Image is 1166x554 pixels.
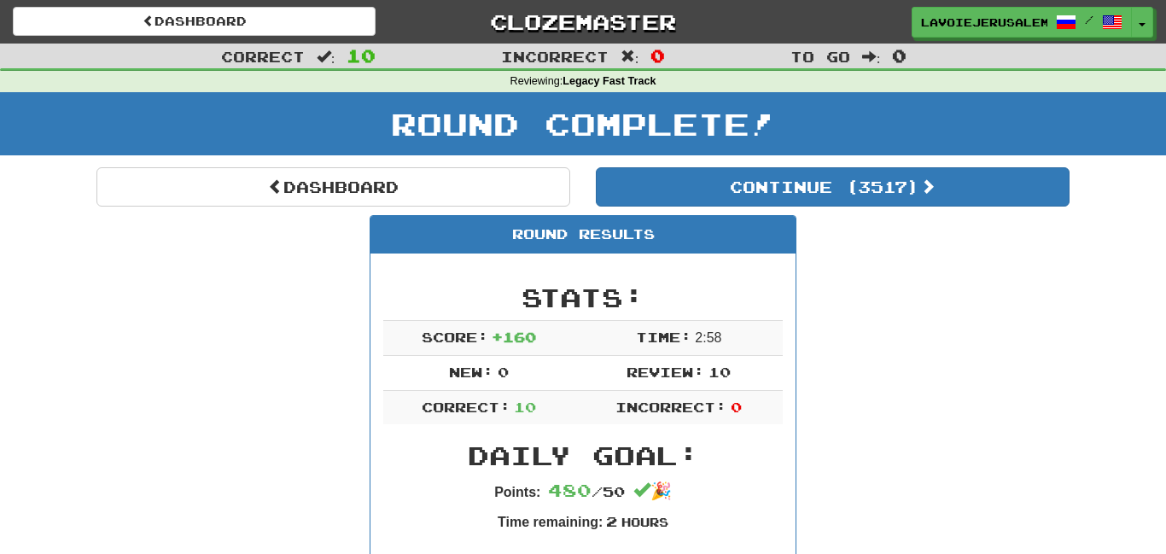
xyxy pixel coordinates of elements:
[498,364,509,380] span: 0
[370,216,796,254] div: Round Results
[627,364,704,380] span: Review:
[921,15,1047,30] span: lavoiejerusalem
[383,441,783,469] h2: Daily Goal:
[422,329,488,345] span: Score:
[498,515,603,529] strong: Time remaining:
[563,75,656,87] strong: Legacy Fast Track
[1085,14,1093,26] span: /
[731,399,742,415] span: 0
[492,329,536,345] span: + 160
[596,167,1070,207] button: Continue (3517)
[615,399,726,415] span: Incorrect:
[347,45,376,66] span: 10
[708,364,731,380] span: 10
[633,481,672,500] span: 🎉
[621,515,668,529] small: Hours
[790,48,850,65] span: To go
[912,7,1132,38] a: lavoiejerusalem /
[383,283,783,312] h2: Stats:
[96,167,570,207] a: Dashboard
[221,48,305,65] span: Correct
[548,483,625,499] span: / 50
[892,45,907,66] span: 0
[514,399,536,415] span: 10
[501,48,609,65] span: Incorrect
[621,50,639,64] span: :
[494,485,540,499] strong: Points:
[449,364,493,380] span: New:
[6,107,1160,141] h1: Round Complete!
[606,513,617,529] span: 2
[422,399,510,415] span: Correct:
[695,330,721,345] span: 2 : 58
[548,480,592,500] span: 480
[317,50,335,64] span: :
[401,7,764,37] a: Clozemaster
[13,7,376,36] a: Dashboard
[636,329,691,345] span: Time:
[650,45,665,66] span: 0
[862,50,881,64] span: :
